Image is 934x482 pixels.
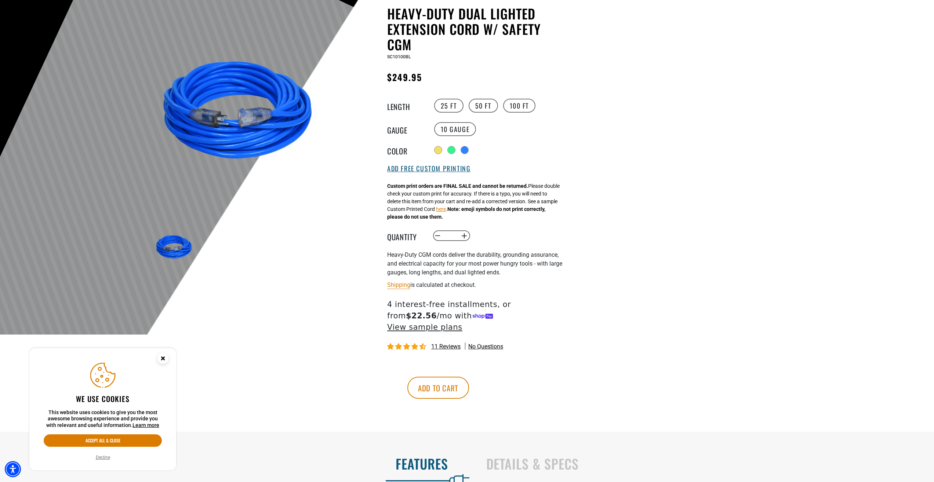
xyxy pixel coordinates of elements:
[431,343,461,350] span: 11 reviews
[44,434,162,447] button: Accept all & close
[387,101,424,110] legend: Length
[387,280,567,290] div: is calculated at checkout.
[387,145,424,155] legend: Color
[132,422,159,428] a: This website uses cookies to give you the most awesome browsing experience and provide you with r...
[434,99,464,113] label: 25 FT
[486,456,919,471] h2: Details & Specs
[15,456,448,471] h2: Features
[387,124,424,134] legend: Gauge
[44,394,162,404] h2: We use cookies
[387,6,567,52] h1: Heavy-Duty Dual Lighted Extension Cord w/ Safety CGM
[436,205,446,213] button: here
[29,348,176,471] aside: Cookie Consent
[154,25,331,201] img: blue
[44,409,162,429] p: This website uses cookies to give you the most awesome browsing experience and provide you with r...
[5,461,21,477] div: Accessibility Menu
[387,206,545,220] strong: Note: emoji symbols do not print correctly, please do not use them.
[387,54,411,59] span: SC10100BL
[154,226,196,269] img: blue
[407,377,469,399] button: Add to cart
[387,183,528,189] strong: Custom print orders are FINAL SALE and cannot be returned.
[503,99,536,113] label: 100 FT
[94,454,112,461] button: Decline
[387,182,560,221] div: Please double check your custom print for accuracy. If there is a typo, you will need to delete t...
[387,70,422,84] span: $249.95
[387,231,424,241] label: Quantity
[150,348,176,371] button: Close this option
[387,343,428,350] span: 4.64 stars
[387,165,470,173] button: Add Free Custom Printing
[434,122,476,136] label: 10 Gauge
[468,343,503,351] span: No questions
[469,99,498,113] label: 50 FT
[387,281,410,288] a: Shipping
[387,251,562,276] span: Heavy-Duty CGM cords deliver the durability, grounding assurance, and electrical capacity for you...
